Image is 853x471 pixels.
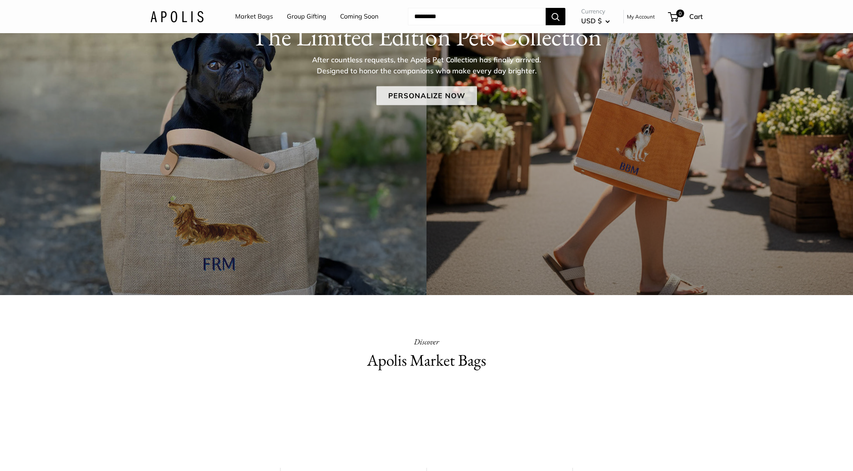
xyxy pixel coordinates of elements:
[581,15,610,27] button: USD $
[287,11,326,22] a: Group Gifting
[408,8,546,25] input: Search...
[676,9,684,17] span: 0
[6,441,84,465] iframe: Sign Up via Text for Offers
[546,8,565,25] button: Search
[288,335,565,349] p: Discover
[581,17,602,25] span: USD $
[235,11,273,22] a: Market Bags
[288,349,565,372] h2: Apolis Market Bags
[689,12,703,21] span: Cart
[581,6,610,17] span: Currency
[669,10,703,23] a: 0 Cart
[340,11,378,22] a: Coming Soon
[627,12,655,21] a: My Account
[298,54,555,77] p: After countless requests, the Apolis Pet Collection has finally arrived. Designed to honor the co...
[150,11,204,22] img: Apolis
[150,22,703,52] h1: The Limited Edition Pets Collection
[376,86,477,105] a: Personalize Now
